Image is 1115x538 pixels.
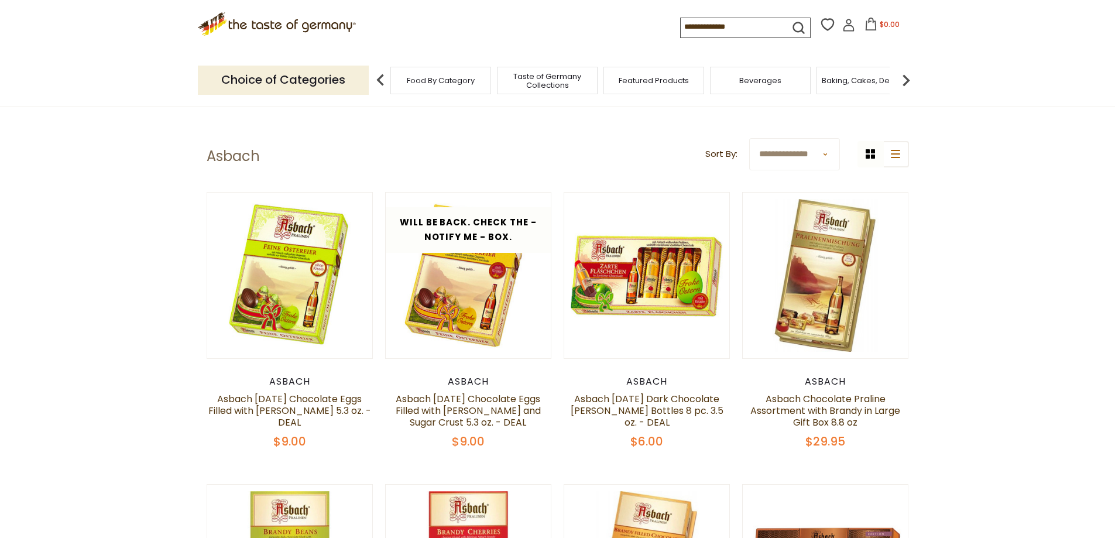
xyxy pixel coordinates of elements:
[564,193,730,358] img: Asbach Easter Dark Chocolate Brandy Bottles 8 pc. 3.5 oz. - DEAL
[386,193,551,358] img: Asbach Easter Chocolate Eggs Filled with Brandy and Sugar Crust 5.3 oz. - DEAL
[894,68,918,92] img: next arrow
[739,76,781,85] a: Beverages
[198,66,369,94] p: Choice of Categories
[564,376,730,388] div: Asbach
[396,392,541,429] a: Asbach [DATE] Chocolate Eggs Filled with [PERSON_NAME] and Sugar Crust 5.3 oz. - DEAL
[619,76,689,85] a: Featured Products
[207,376,373,388] div: Asbach
[880,19,900,29] span: $0.00
[630,433,663,450] span: $6.00
[369,68,392,92] img: previous arrow
[857,18,907,35] button: $0.00
[750,392,900,429] a: Asbach Chocolate Praline Assortment with Brandy in Large Gift Box 8.8 oz
[571,392,723,429] a: Asbach [DATE] Dark Chocolate [PERSON_NAME] Bottles 8 pc. 3.5 oz. - DEAL
[273,433,306,450] span: $9.00
[822,76,912,85] a: Baking, Cakes, Desserts
[407,76,475,85] a: Food By Category
[385,376,552,388] div: Asbach
[207,148,260,165] h1: Asbach
[208,392,371,429] a: Asbach [DATE] Chocolate Eggs Filled with [PERSON_NAME] 5.3 oz. - DEAL
[207,193,373,358] img: Asbach Easter Chocolate Eggs Filled with Brandy 5.3 oz. - DEAL
[743,193,908,358] img: Asbach Chocolate Praline Assortment with Brandy in Gift Box
[742,376,909,388] div: Asbach
[500,72,594,90] a: Taste of Germany Collections
[452,433,485,450] span: $9.00
[805,433,845,450] span: $29.95
[705,147,737,162] label: Sort By:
